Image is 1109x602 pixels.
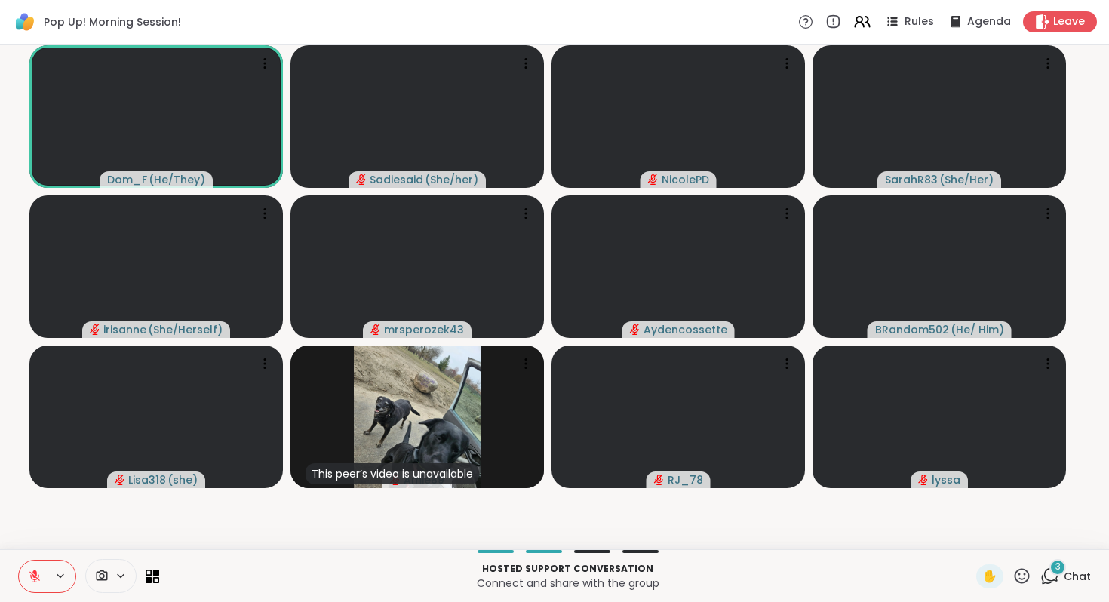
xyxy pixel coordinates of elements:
span: Aydencossette [644,322,727,337]
span: Pop Up! Morning Session! [44,14,181,29]
span: irisanne [103,322,146,337]
span: Agenda [967,14,1011,29]
span: audio-muted [115,475,125,485]
span: audio-muted [918,475,929,485]
span: RJ_78 [668,472,703,487]
span: audio-muted [654,475,665,485]
span: audio-muted [370,324,381,335]
span: ( He/They ) [149,172,205,187]
span: audio-muted [90,324,100,335]
p: Connect and share with the group [168,576,967,591]
span: Chat [1064,569,1091,584]
span: Sadiesaid [370,172,423,187]
span: mrsperozek43 [384,322,464,337]
span: ( He/ Him ) [951,322,1004,337]
span: ( She/her ) [425,172,478,187]
span: 3 [1055,561,1061,573]
span: Leave [1053,14,1085,29]
span: audio-muted [356,174,367,185]
span: ( She/Her ) [939,172,994,187]
span: audio-muted [630,324,641,335]
span: audio-muted [648,174,659,185]
span: ( she ) [167,472,198,487]
span: NicolePD [662,172,709,187]
span: Rules [905,14,934,29]
div: This peer’s video is unavailable [306,463,479,484]
span: Dom_F [107,172,147,187]
span: SarahR83 [885,172,938,187]
img: Amie89 [354,346,481,488]
span: ✋ [982,567,997,585]
span: Lisa318 [128,472,166,487]
span: ( She/Herself ) [148,322,223,337]
img: ShareWell Logomark [12,9,38,35]
span: lyssa [932,472,960,487]
span: BRandom502 [875,322,949,337]
p: Hosted support conversation [168,562,967,576]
